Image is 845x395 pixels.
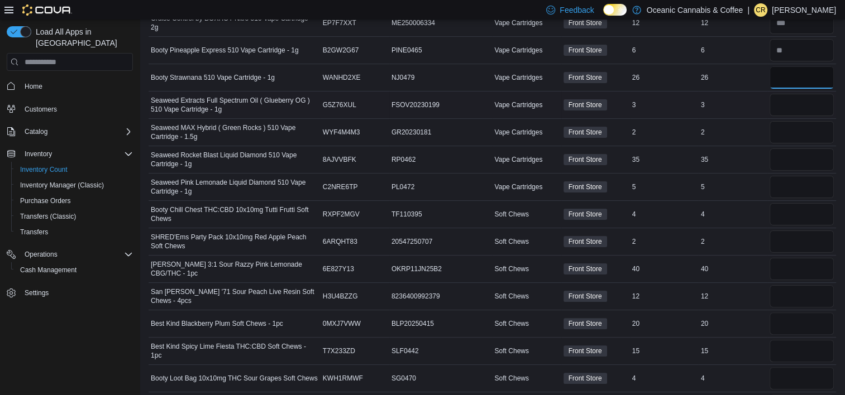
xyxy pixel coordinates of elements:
span: 0MXJ7VWW [323,319,361,328]
span: Home [20,79,133,93]
div: 12 [699,290,767,303]
div: 35 [630,153,699,166]
span: Front Store [564,154,607,165]
div: FSOV20230199 [389,98,493,112]
span: San [PERSON_NAME] '71 Sour Peach Live Resin Soft Chews - 4pcs [151,287,318,305]
span: Customers [20,102,133,116]
div: 5 [630,180,699,194]
div: 26 [699,71,767,84]
span: Inventory [25,150,52,158]
div: OKRP11JN25B2 [389,262,493,276]
div: 40 [630,262,699,276]
span: Front Store [569,264,602,274]
span: Soft Chews [494,210,528,219]
a: Home [20,80,47,93]
div: 20 [630,317,699,330]
span: Soft Chews [494,346,528,355]
span: Catalog [20,125,133,138]
span: Purchase Orders [20,196,71,205]
div: 3 [630,98,699,112]
span: Feedback [560,4,594,16]
span: Inventory Count [20,165,68,174]
span: Front Store [564,17,607,28]
div: 4 [699,208,767,221]
button: Catalog [2,124,137,139]
div: BLP20250415 [389,317,493,330]
span: Front Store [564,181,607,192]
span: Cash Management [16,263,133,277]
span: Inventory Count [16,163,133,176]
span: Front Store [569,127,602,137]
span: Booty Loot Bag 10x10mg THC Sour Grapes Soft Chews [151,374,318,383]
button: Transfers (Classic) [11,209,137,224]
span: Soft Chews [494,237,528,246]
span: Front Store [564,291,607,302]
span: Front Store [569,18,602,28]
p: Oceanic Cannabis & Coffee [647,3,743,17]
div: 12 [630,290,699,303]
div: SG0470 [389,372,493,385]
div: PINE0465 [389,44,493,57]
span: Vape Cartridges [494,128,542,137]
span: Booty Chill Chest THC:CBD 10x10mg Tutti Frutti Soft Chews [151,205,318,223]
div: 6 [630,44,699,57]
button: Purchase Orders [11,193,137,209]
span: Front Store [569,291,602,301]
span: Best Kind Spicy Lime Fiesta THC:CBD Soft Chews - 1pc [151,342,318,360]
button: Operations [20,248,62,261]
a: Transfers [16,225,52,239]
span: Settings [25,288,49,297]
span: Vape Cartridges [494,100,542,109]
span: Front Store [564,263,607,274]
div: 15 [699,344,767,358]
span: Front Store [569,155,602,165]
button: Inventory Count [11,162,137,177]
span: RXPF2MGV [323,210,360,219]
span: Soft Chews [494,374,528,383]
span: Front Store [564,236,607,247]
span: Front Store [569,209,602,219]
p: [PERSON_NAME] [772,3,836,17]
span: Soft Chews [494,319,528,328]
button: Operations [2,247,137,262]
span: Front Store [569,100,602,110]
a: Cash Management [16,263,81,277]
span: Front Store [564,72,607,83]
span: Customers [25,105,57,114]
a: Purchase Orders [16,194,75,208]
span: Seaweed MAX Hybrid ( Green Rocks ) 510 Vape Cartridge - 1.5g [151,123,318,141]
span: Operations [20,248,133,261]
span: Purchase Orders [16,194,133,208]
button: Inventory [20,147,56,161]
span: Front Store [564,209,607,220]
div: 12 [699,16,767,30]
span: Front Store [564,318,607,329]
div: 20 [699,317,767,330]
div: 20547250707 [389,235,493,248]
span: EP7F7XXT [323,18,356,27]
div: 4 [630,208,699,221]
div: 26 [630,71,699,84]
div: NJ0479 [389,71,493,84]
img: Cova [22,4,72,16]
span: Front Store [564,45,607,56]
span: Best Kind Blackberry Plum Soft Chews - 1pc [151,319,283,328]
span: Front Store [569,182,602,192]
button: Inventory [2,146,137,162]
span: Transfers (Classic) [16,210,133,223]
span: Booty Strawnana 510 Vape Cartridge - 1g [151,73,275,82]
span: Inventory Manager (Classic) [16,179,133,192]
span: C2NRE6TP [323,182,358,191]
nav: Complex example [7,73,133,330]
a: Inventory Manager (Classic) [16,179,108,192]
span: Seaweed Pink Lemonade Liquid Diamond 510 Vape Cartridge - 1g [151,178,318,196]
div: Charlotte Roach [754,3,767,17]
div: GR20230181 [389,126,493,139]
span: 8AJVVBFK [323,155,356,164]
button: Settings [2,285,137,301]
span: WANHD2XE [323,73,361,82]
span: T7X233ZD [323,346,355,355]
span: B2GW2G67 [323,46,359,55]
a: Transfers (Classic) [16,210,80,223]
